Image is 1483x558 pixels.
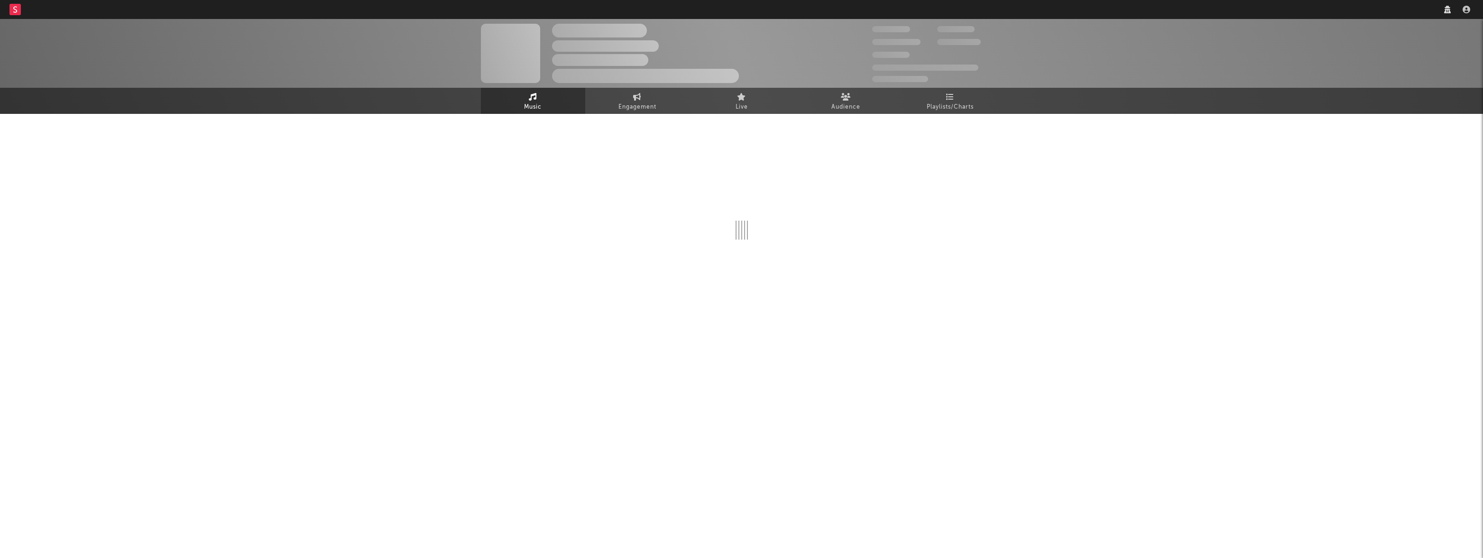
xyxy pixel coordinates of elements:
span: 300,000 [872,26,910,32]
span: 50,000,000 Monthly Listeners [872,65,978,71]
span: Audience [831,102,860,113]
a: Music [481,88,585,114]
span: Engagement [618,102,656,113]
span: 1,000,000 [937,39,981,45]
a: Engagement [585,88,690,114]
a: Audience [794,88,898,114]
span: 100,000 [937,26,975,32]
span: Music [524,102,542,113]
span: 50,000,000 [872,39,921,45]
a: Live [690,88,794,114]
span: 100,000 [872,52,910,58]
a: Playlists/Charts [898,88,1003,114]
span: Live [736,102,748,113]
span: Jump Score: 85.0 [872,76,928,82]
span: Playlists/Charts [927,102,974,113]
